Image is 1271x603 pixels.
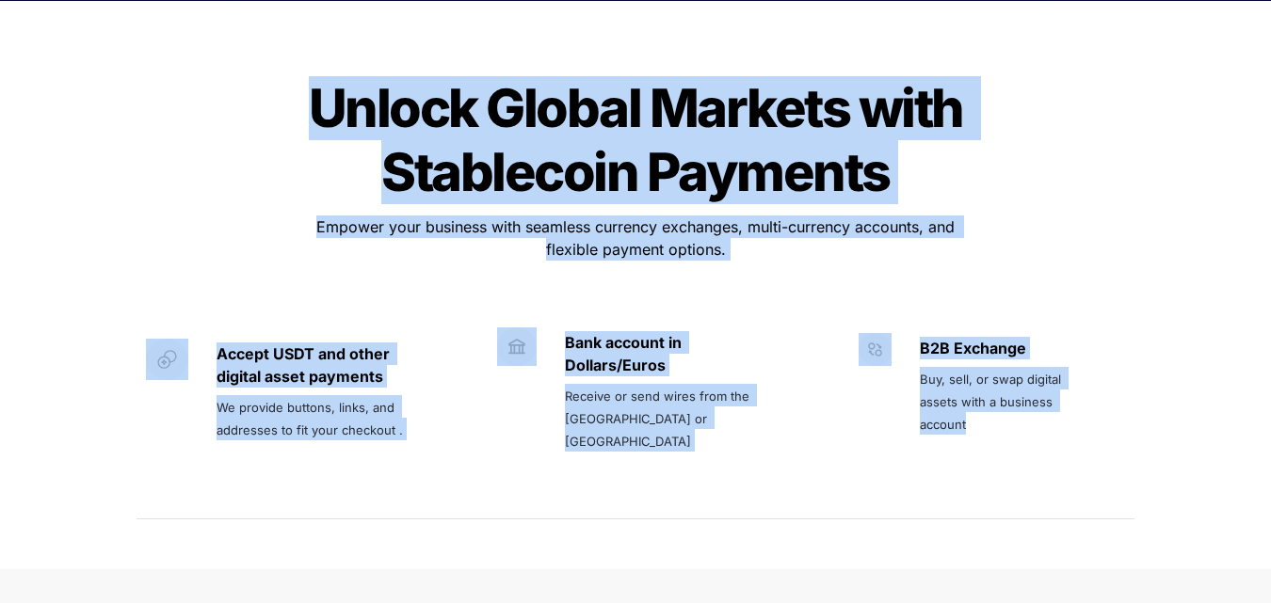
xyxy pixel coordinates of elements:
span: Unlock Global Markets with Stablecoin Payments [309,76,973,204]
span: We provide buttons, links, and addresses to fit your checkout . [217,400,403,437]
strong: B2B Exchange [920,339,1026,357]
span: Buy, sell, or swap digital assets with a business account [920,372,1065,432]
strong: Bank account in Dollars/Euros [565,333,685,374]
strong: Accept USDT and other digital asset payments [217,344,394,386]
span: Receive or send wires from the [GEOGRAPHIC_DATA] or [GEOGRAPHIC_DATA] [565,389,753,449]
span: Empower your business with seamless currency exchanges, multi-currency accounts, and flexible pay... [316,217,959,259]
